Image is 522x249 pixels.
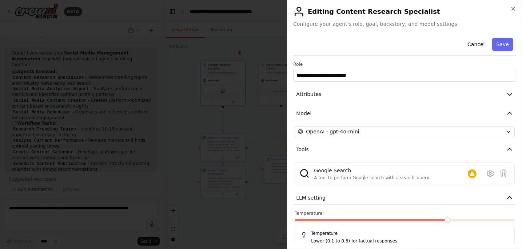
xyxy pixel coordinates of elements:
[296,110,311,117] span: Model
[463,38,489,51] button: Cancel
[293,61,516,67] label: Role
[296,194,326,201] span: LLM setting
[295,126,515,137] button: OpenAI - gpt-4o-mini
[296,146,309,153] span: Tools
[301,230,509,236] h5: Temperature
[299,168,310,178] img: SerplyWebSearchTool
[492,38,513,51] button: Save
[497,167,510,180] button: Delete tool
[293,191,516,205] button: LLM setting
[293,6,516,17] h2: Editing Content Research Specialist
[293,143,516,156] button: Tools
[296,91,321,98] span: Attributes
[293,88,516,101] button: Attributes
[293,20,516,28] span: Configure your agent's role, goal, backstory, and model settings.
[314,175,430,181] div: A tool to perform Google search with a search_query.
[484,167,497,180] button: Configure tool
[306,128,359,135] span: OpenAI - gpt-4o-mini
[293,107,516,120] button: Model
[314,167,430,174] div: Google Search
[311,238,509,245] p: Lower (0.1 to 0.3) for factual responses.
[295,210,324,216] span: Temperature:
